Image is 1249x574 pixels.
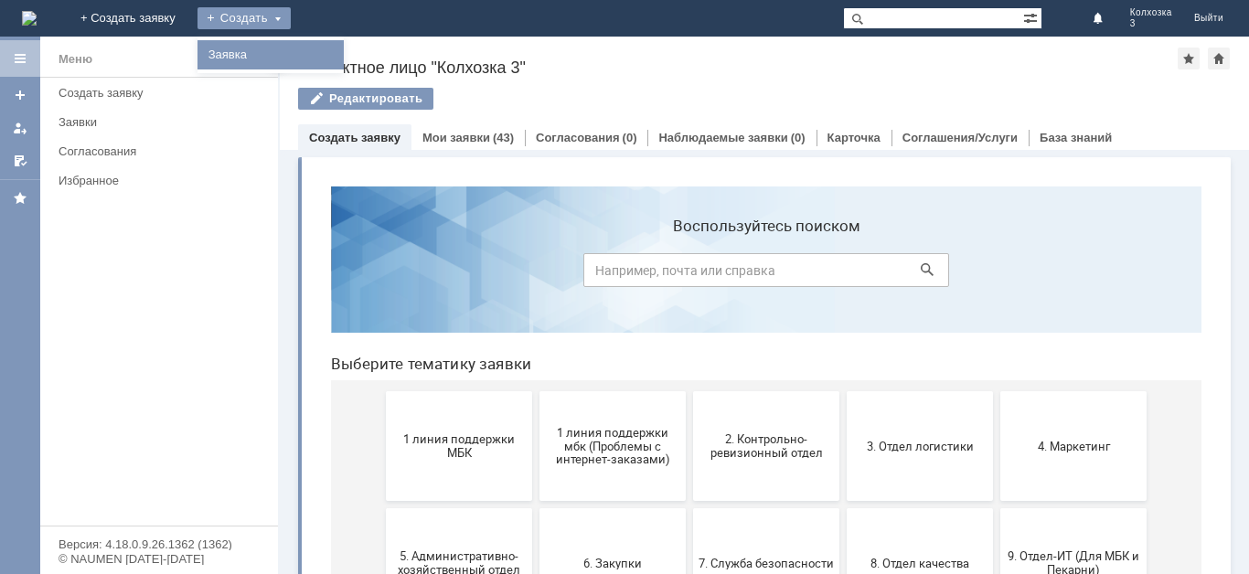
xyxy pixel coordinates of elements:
div: (0) [791,131,806,144]
div: Сделать домашней страницей [1208,48,1230,69]
button: 1 линия поддержки мбк (Проблемы с интернет-заказами) [223,219,369,329]
img: logo [22,11,37,26]
span: 4. Маркетинг [689,267,825,281]
div: Добавить в избранное [1178,48,1200,69]
div: Меню [59,48,92,70]
span: Бухгалтерия (для мбк) [75,501,210,515]
div: Создать [197,7,291,29]
a: Создать заявку [5,80,35,110]
button: 8. Отдел качества [530,336,677,446]
button: Франчайзинг [684,453,830,563]
span: 3. Отдел логистики [536,267,671,281]
button: 6. Закупки [223,336,369,446]
header: Выберите тематику заявки [15,183,885,201]
div: Создать заявку [59,86,267,100]
div: Версия: 4.18.0.9.26.1362 (1362) [59,538,260,550]
div: (0) [623,131,637,144]
a: Заявка [201,44,340,66]
button: 5. Административно-хозяйственный отдел [69,336,216,446]
button: Отдел-ИТ (Офис) [377,453,523,563]
button: Финансовый отдел [530,453,677,563]
button: 2. Контрольно-ревизионный отдел [377,219,523,329]
a: Создать заявку [309,131,400,144]
button: 9. Отдел-ИТ (Для МБК и Пекарни) [684,336,830,446]
span: 3 [1130,18,1172,29]
a: Наблюдаемые заявки [658,131,787,144]
div: Согласования [59,144,267,158]
a: Мои согласования [5,146,35,175]
a: База знаний [1040,131,1112,144]
button: 7. Служба безопасности [377,336,523,446]
span: 8. Отдел качества [536,384,671,398]
div: Избранное [59,174,247,187]
div: © NAUMEN [DATE]-[DATE] [59,553,260,565]
a: Мои заявки [5,113,35,143]
button: 3. Отдел логистики [530,219,677,329]
span: Отдел-ИТ (Офис) [382,501,518,515]
button: Бухгалтерия (для мбк) [69,453,216,563]
input: Например, почта или справка [267,81,633,115]
span: 5. Административно-хозяйственный отдел [75,377,210,405]
span: 7. Служба безопасности [382,384,518,398]
a: Соглашения/Услуги [902,131,1018,144]
label: Воспользуйтесь поиском [267,45,633,63]
a: Согласования [536,131,620,144]
button: 1 линия поддержки МБК [69,219,216,329]
span: 1 линия поддержки МБК [75,260,210,288]
span: Франчайзинг [689,501,825,515]
a: Создать заявку [51,79,274,107]
span: Колхозка [1130,7,1172,18]
span: 2. Контрольно-ревизионный отдел [382,260,518,288]
button: 4. Маркетинг [684,219,830,329]
span: 6. Закупки [229,384,364,398]
div: Заявки [59,115,267,129]
a: Согласования [51,137,274,165]
span: Финансовый отдел [536,501,671,515]
a: Карточка [827,131,881,144]
span: Отдел-ИТ (Битрикс24 и CRM) [229,494,364,522]
div: (43) [493,131,514,144]
a: Заявки [51,108,274,136]
span: Расширенный поиск [1023,8,1041,26]
span: 9. Отдел-ИТ (Для МБК и Пекарни) [689,377,825,405]
a: Мои заявки [422,131,490,144]
a: Перейти на домашнюю страницу [22,11,37,26]
span: 1 линия поддержки мбк (Проблемы с интернет-заказами) [229,253,364,294]
div: Контактное лицо "Колхозка 3" [298,58,1178,77]
button: Отдел-ИТ (Битрикс24 и CRM) [223,453,369,563]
